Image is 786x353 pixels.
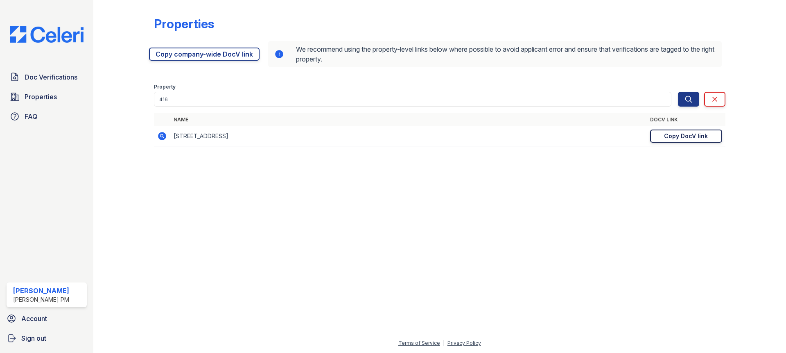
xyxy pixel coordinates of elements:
[650,130,722,143] a: Copy DocV link
[647,113,725,126] th: DocV Link
[149,48,260,61] a: Copy company-wide DocV link
[21,314,47,323] span: Account
[25,112,38,121] span: FAQ
[25,92,57,102] span: Properties
[170,113,647,126] th: Name
[154,16,214,31] div: Properties
[170,126,647,146] td: [STREET_ADDRESS]
[25,72,77,82] span: Doc Verifications
[3,26,90,43] img: CE_Logo_Blue-a8612792a0a2168367f1c8372b55b34899dd931a85d93a1a3d3e32e68fde9ad4.png
[154,84,176,90] label: Property
[13,286,69,296] div: [PERSON_NAME]
[268,41,722,67] div: We recommend using the property-level links below where possible to avoid applicant error and ens...
[3,310,90,327] a: Account
[7,89,87,105] a: Properties
[21,333,46,343] span: Sign out
[443,340,445,346] div: |
[154,92,671,107] input: Search by property name or address
[7,108,87,125] a: FAQ
[664,132,708,140] div: Copy DocV link
[7,69,87,85] a: Doc Verifications
[3,330,90,346] a: Sign out
[13,296,69,304] div: [PERSON_NAME] PM
[398,340,440,346] a: Terms of Service
[447,340,481,346] a: Privacy Policy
